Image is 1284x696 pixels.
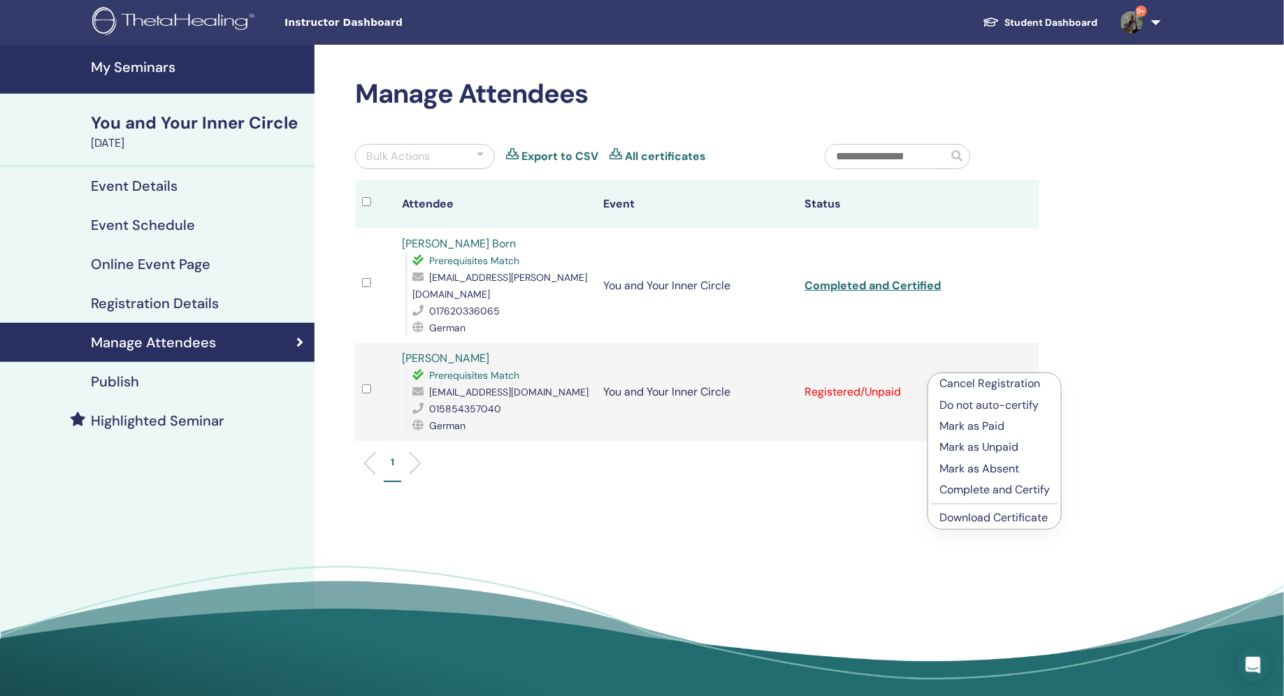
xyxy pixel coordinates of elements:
[798,180,999,229] th: Status
[1120,11,1143,34] img: default.jpg
[91,217,195,233] h4: Event Schedule
[939,397,1050,414] p: Do not auto-certify
[403,351,490,365] a: [PERSON_NAME]
[91,177,178,194] h4: Event Details
[91,111,306,135] div: You and Your Inner Circle
[1236,648,1270,682] div: Open Intercom Messenger
[430,254,520,267] span: Prerequisites Match
[284,15,494,30] span: Instructor Dashboard
[939,461,1050,477] p: Mark as Absent
[1136,6,1147,17] span: 9+
[430,419,466,432] span: German
[82,111,315,152] a: You and Your Inner Circle[DATE]
[91,135,306,152] div: [DATE]
[596,180,798,229] th: Event
[983,16,1000,28] img: graduation-cap-white.svg
[939,375,1050,392] p: Cancel Registration
[92,7,259,38] img: logo.png
[939,510,1048,525] a: Download Certificate
[403,236,517,251] a: [PERSON_NAME] Born
[91,334,216,351] h4: Manage Attendees
[391,455,394,470] p: 1
[91,412,224,429] h4: Highlighted Seminar
[413,271,588,300] span: [EMAIL_ADDRESS][PERSON_NAME][DOMAIN_NAME]
[430,321,466,334] span: German
[355,78,1039,110] h2: Manage Attendees
[396,180,597,229] th: Attendee
[939,481,1050,498] p: Complete and Certify
[91,256,210,273] h4: Online Event Page
[430,403,502,415] span: 015854357040
[91,295,219,312] h4: Registration Details
[521,148,598,165] a: Export to CSV
[430,386,589,398] span: [EMAIL_ADDRESS][DOMAIN_NAME]
[972,10,1109,36] a: Student Dashboard
[91,59,306,75] h4: My Seminars
[430,305,500,317] span: 017620336065
[91,373,139,390] h4: Publish
[430,369,520,382] span: Prerequisites Match
[366,148,430,165] div: Bulk Actions
[939,418,1050,435] p: Mark as Paid
[625,148,706,165] a: All certificates
[596,343,798,441] td: You and Your Inner Circle
[939,439,1050,456] p: Mark as Unpaid
[805,278,941,293] a: Completed and Certified
[596,229,798,343] td: You and Your Inner Circle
